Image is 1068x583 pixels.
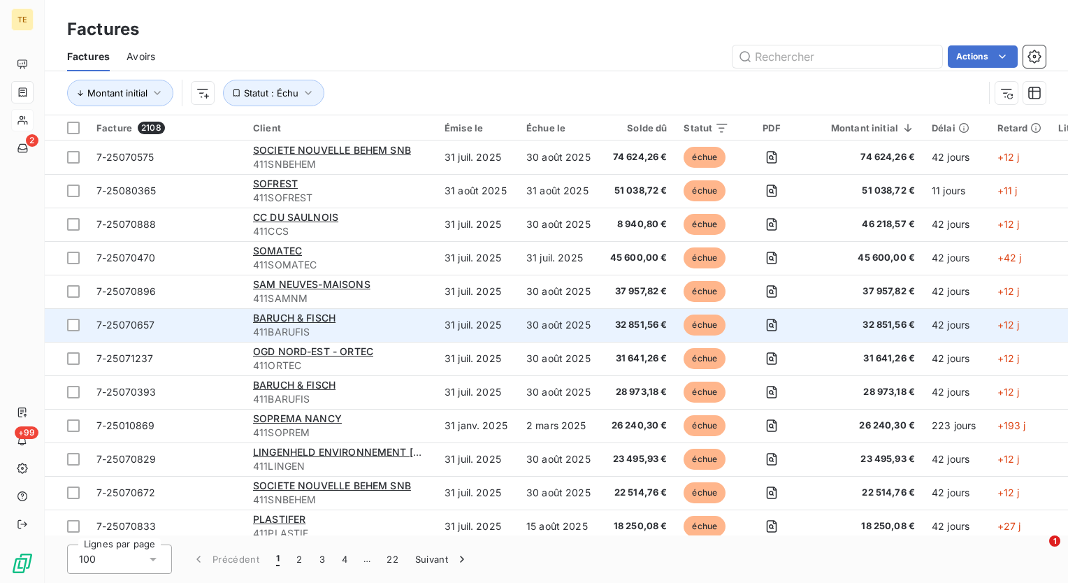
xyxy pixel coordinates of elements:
span: PLASTIFER [253,513,305,525]
span: 7-25070896 [96,285,157,297]
span: 28 973,18 € [814,385,915,399]
td: 31 janv. 2025 [436,409,518,442]
td: 42 jours [923,342,989,375]
button: 22 [378,545,407,574]
span: 45 600,00 € [814,251,915,265]
div: Montant initial [814,122,915,134]
span: échue [684,516,726,537]
button: Suivant [407,545,477,574]
div: PDF [746,122,797,134]
td: 30 août 2025 [518,342,602,375]
span: +27 j [997,520,1021,532]
td: 30 août 2025 [518,442,602,476]
td: 42 jours [923,208,989,241]
td: 31 juil. 2025 [436,476,518,510]
span: 2108 [138,122,165,134]
span: 411BARUFIS [253,392,428,406]
span: 1 [276,552,280,566]
td: 30 août 2025 [518,208,602,241]
td: 31 août 2025 [518,174,602,208]
td: 2 mars 2025 [518,409,602,442]
span: Facture [96,122,132,134]
span: Factures [67,50,110,64]
span: OGD NORD-EST - ORTEC [253,345,373,357]
td: 42 jours [923,308,989,342]
span: 7-25070833 [96,520,157,532]
td: 42 jours [923,442,989,476]
span: échue [684,415,726,436]
span: 23 495,93 € [610,452,667,466]
td: 31 juil. 2025 [436,141,518,174]
button: 1 [268,545,288,574]
td: 42 jours [923,141,989,174]
iframe: Intercom live chat [1020,535,1054,569]
span: CC DU SAULNOIS [253,211,338,223]
span: Statut : Échu [244,87,298,99]
span: échue [684,348,726,369]
span: 2 [26,134,38,147]
button: Statut : Échu [223,80,324,106]
span: 32 851,56 € [610,318,667,332]
span: 8 940,80 € [610,217,667,231]
button: 3 [311,545,333,574]
td: 30 août 2025 [518,275,602,308]
td: 42 jours [923,510,989,543]
td: 31 juil. 2025 [436,342,518,375]
td: 31 juil. 2025 [436,241,518,275]
span: échue [684,482,726,503]
td: 30 août 2025 [518,476,602,510]
span: +42 j [997,252,1022,264]
td: 11 jours [923,174,989,208]
span: 7-25080365 [96,185,157,196]
span: 7-25071237 [96,352,154,364]
span: BARUCH & FISCH [253,379,335,391]
span: 411SNBEHEM [253,157,428,171]
span: 411LINGEN [253,459,428,473]
div: Solde dû [610,122,667,134]
span: échue [684,214,726,235]
td: 31 juil. 2025 [436,308,518,342]
span: Montant initial [87,87,147,99]
span: LINGENHELD ENVIRONNEMENT [GEOGRAPHIC_DATA] [253,446,510,458]
span: SOCIETE NOUVELLE BEHEM SNB [253,144,411,156]
span: 31 641,26 € [610,352,667,366]
span: +12 j [997,453,1020,465]
span: SOFREST [253,178,298,189]
span: +12 j [997,285,1020,297]
span: +11 j [997,185,1018,196]
input: Rechercher [733,45,942,68]
span: 22 514,76 € [814,486,915,500]
td: 31 juil. 2025 [436,510,518,543]
span: 28 973,18 € [610,385,667,399]
div: Émise le [445,122,510,134]
span: 411SOMATEC [253,258,428,272]
span: 26 240,30 € [610,419,667,433]
span: échue [684,382,726,403]
span: 7-25070829 [96,453,157,465]
span: SAM NEUVES-MAISONS [253,278,370,290]
span: 51 038,72 € [610,184,667,198]
span: Avoirs [127,50,155,64]
td: 31 juil. 2025 [436,208,518,241]
div: Client [253,122,428,134]
span: 23 495,93 € [814,452,915,466]
div: TE [11,8,34,31]
span: 7-25070672 [96,487,156,498]
span: 7-25070888 [96,218,157,230]
span: … [356,548,378,570]
span: 7-25070657 [96,319,155,331]
button: Actions [948,45,1018,68]
button: 2 [288,545,310,574]
span: SOCIETE NOUVELLE BEHEM SNB [253,480,411,491]
span: +12 j [997,386,1020,398]
span: 51 038,72 € [814,184,915,198]
span: BARUCH & FISCH [253,312,335,324]
td: 30 août 2025 [518,375,602,409]
td: 30 août 2025 [518,308,602,342]
td: 15 août 2025 [518,510,602,543]
span: 411SAMNM [253,291,428,305]
span: 1 [1049,535,1060,547]
div: Retard [997,122,1042,134]
div: Statut [684,122,729,134]
span: 37 957,82 € [610,285,667,298]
